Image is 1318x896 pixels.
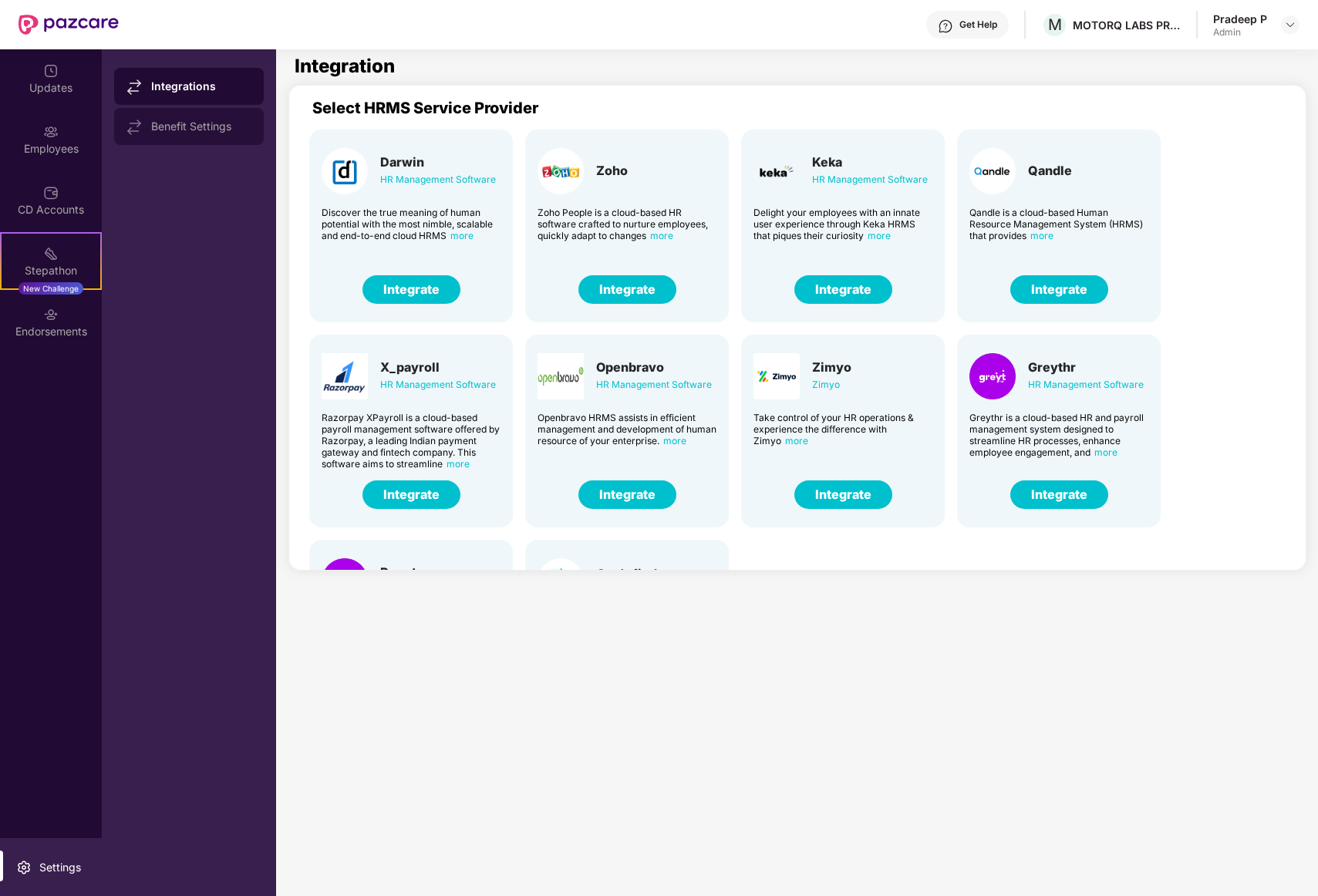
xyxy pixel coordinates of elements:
[43,185,59,200] img: svg+xml;base64,PHN2ZyBpZD0iQ0RfQWNjb3VudHMiIGRhdGEtbmFtZT0iQ0QgQWNjb3VudHMiIHhtbG5zPSJodHRwOi8vd3...
[785,435,808,446] span: more
[596,163,628,178] div: Zoho
[380,359,496,375] div: X_payroll
[812,359,851,375] div: Zimyo
[1284,19,1296,31] img: svg+xml;base64,PHN2ZyBpZD0iRHJvcGRvd24tMzJ4MzIiIHhtbG5zPSJodHRwOi8vd3d3LnczLm9yZy8yMDAwL3N2ZyIgd2...
[43,307,59,322] img: svg+xml;base64,PHN2ZyBpZD0iRW5kb3JzZW1lbnRzIiB4bWxucz0iaHR0cDovL3d3dy53My5vcmcvMjAwMC9zdmciIHdpZH...
[1048,15,1062,34] span: M
[126,79,142,95] img: svg+xml;base64,PHN2ZyB4bWxucz0iaHR0cDovL3d3dy53My5vcmcvMjAwMC9zdmciIHdpZHRoPSIxNy44MzIiIGhlaWdodD...
[1028,376,1144,393] div: HR Management Software
[663,435,686,446] span: more
[322,412,501,470] div: Razorpay XPayroll is a cloud-based payroll management software offered by Razorpay, a leading Ind...
[969,207,1148,241] div: Qandle is a cloud-based Human Resource Management System (HRMS) that provides
[2,263,100,278] div: Stepathon
[538,412,716,446] div: Openbravo HRMS assists in efficient management and development of human resource of your enterprise.
[16,860,32,875] img: svg+xml;base64,PHN2ZyBpZD0iU2V0dGluZy0yMHgyMCIgeG1sbnM9Imh0dHA6Ly93d3cudzMub3JnLzIwMDAvc3ZnIiB3aW...
[578,275,676,304] button: Integrate
[1010,275,1108,304] button: Integrate
[868,230,891,241] span: more
[596,376,712,393] div: HR Management Software
[794,275,892,304] button: Integrate
[538,558,584,605] img: Card Logo
[1213,26,1267,39] div: Admin
[380,154,496,170] div: Darwin
[295,57,395,76] h1: Integration
[151,120,251,133] div: Benefit Settings
[362,480,460,509] button: Integrate
[19,282,83,295] div: New Challenge
[43,124,59,140] img: svg+xml;base64,PHN2ZyBpZD0iRW1wbG95ZWVzIiB4bWxucz0iaHR0cDovL3d3dy53My5vcmcvMjAwMC9zdmciIHdpZHRoPS...
[126,120,142,135] img: svg+xml;base64,PHN2ZyB4bWxucz0iaHR0cDovL3d3dy53My5vcmcvMjAwMC9zdmciIHdpZHRoPSIxNy44MzIiIGhlaWdodD...
[312,99,1317,117] div: Select HRMS Service Provider
[753,412,932,446] div: Take control of your HR operations & experience the difference with Zimyo
[596,566,716,597] div: Can't find your HRMS?
[43,246,59,261] img: svg+xml;base64,PHN2ZyB4bWxucz0iaHR0cDovL3d3dy53My5vcmcvMjAwMC9zdmciIHdpZHRoPSIyMSIgaGVpZ2h0PSIyMC...
[151,79,251,94] div: Integrations
[380,376,496,393] div: HR Management Software
[1028,359,1144,375] div: Greythr
[812,154,928,170] div: Keka
[650,230,673,241] span: more
[959,19,997,31] div: Get Help
[43,63,59,79] img: svg+xml;base64,PHN2ZyBpZD0iVXBkYXRlZCIgeG1sbnM9Imh0dHA6Ly93d3cudzMub3JnLzIwMDAvc3ZnIiB3aWR0aD0iMj...
[1094,446,1117,458] span: more
[596,359,712,375] div: Openbravo
[1028,163,1072,178] div: Qandle
[1030,230,1053,241] span: more
[447,458,470,470] span: more
[19,15,119,35] img: New Pazcare Logo
[812,376,851,393] div: Zimyo
[1010,480,1108,509] button: Integrate
[450,230,474,241] span: more
[812,171,928,188] div: HR Management Software
[322,353,368,399] img: Card Logo
[322,148,368,194] img: Card Logo
[794,480,892,509] button: Integrate
[753,148,800,194] img: Card Logo
[753,207,932,241] div: Delight your employees with an innate user experience through Keka HRMS that piques their curiosity
[380,171,496,188] div: HR Management Software
[753,353,800,399] img: Card Logo
[1213,12,1267,26] div: Pradeep P
[35,860,86,875] div: Settings
[362,275,460,304] button: Integrate
[1073,18,1181,32] div: MOTORQ LABS PRIVATE LIMITED
[380,564,436,580] div: Repute
[578,480,676,509] button: Integrate
[969,412,1148,458] div: Greythr is a cloud-based HR and payroll management system designed to streamline HR processes, en...
[938,19,953,34] img: svg+xml;base64,PHN2ZyBpZD0iSGVscC0zMngzMiIgeG1sbnM9Imh0dHA6Ly93d3cudzMub3JnLzIwMDAvc3ZnIiB3aWR0aD...
[969,353,1016,399] img: Card Logo
[322,558,368,605] img: Card Logo
[538,207,716,241] div: Zoho People is a cloud-based HR software crafted to nurture employees, quickly adapt to changes
[538,353,584,399] img: Card Logo
[322,207,501,241] div: Discover the true meaning of human potential with the most nimble, scalable and end-to-end cloud ...
[538,148,584,194] img: Card Logo
[969,148,1016,194] img: Card Logo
